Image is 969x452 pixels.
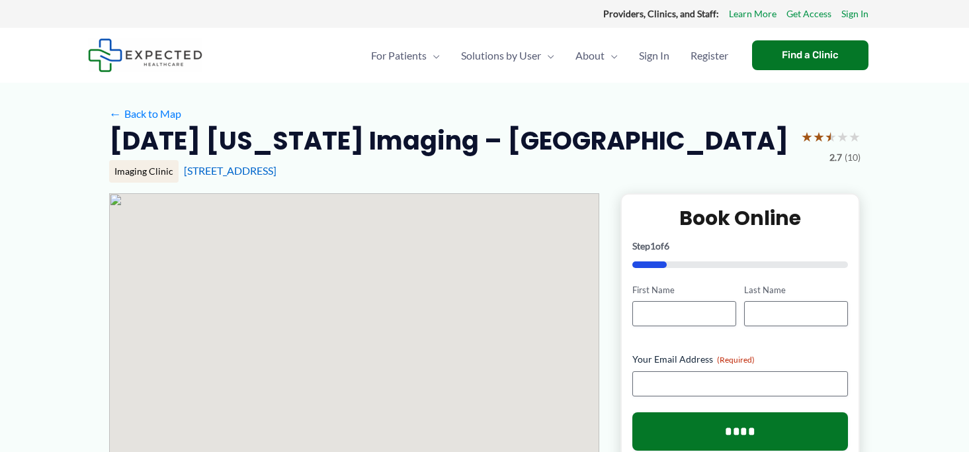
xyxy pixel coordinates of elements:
span: ← [109,107,122,120]
span: ★ [801,124,813,149]
span: Menu Toggle [427,32,440,79]
a: Solutions by UserMenu Toggle [450,32,565,79]
a: Sign In [628,32,680,79]
span: Menu Toggle [605,32,618,79]
span: ★ [825,124,837,149]
span: 1 [650,240,655,251]
span: ★ [813,124,825,149]
span: (Required) [717,355,755,365]
nav: Primary Site Navigation [360,32,739,79]
span: 6 [664,240,669,251]
p: Step of [632,242,849,251]
img: Expected Healthcare Logo - side, dark font, small [88,38,202,72]
span: 2.7 [829,149,842,166]
a: Register [680,32,739,79]
label: First Name [632,284,736,296]
label: Your Email Address [632,353,849,366]
span: For Patients [371,32,427,79]
a: Find a Clinic [752,40,868,70]
span: About [575,32,605,79]
h2: Book Online [632,205,849,231]
span: Register [691,32,728,79]
a: Learn More [729,5,777,23]
h2: [DATE] [US_STATE] Imaging – [GEOGRAPHIC_DATA] [109,124,788,157]
span: ★ [837,124,849,149]
a: For PatientsMenu Toggle [360,32,450,79]
div: Imaging Clinic [109,160,179,183]
span: (10) [845,149,861,166]
a: Sign In [841,5,868,23]
span: Solutions by User [461,32,541,79]
span: ★ [849,124,861,149]
span: Menu Toggle [541,32,554,79]
a: [STREET_ADDRESS] [184,164,276,177]
a: Get Access [786,5,831,23]
strong: Providers, Clinics, and Staff: [603,8,719,19]
label: Last Name [744,284,848,296]
a: ←Back to Map [109,104,181,124]
a: AboutMenu Toggle [565,32,628,79]
span: Sign In [639,32,669,79]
